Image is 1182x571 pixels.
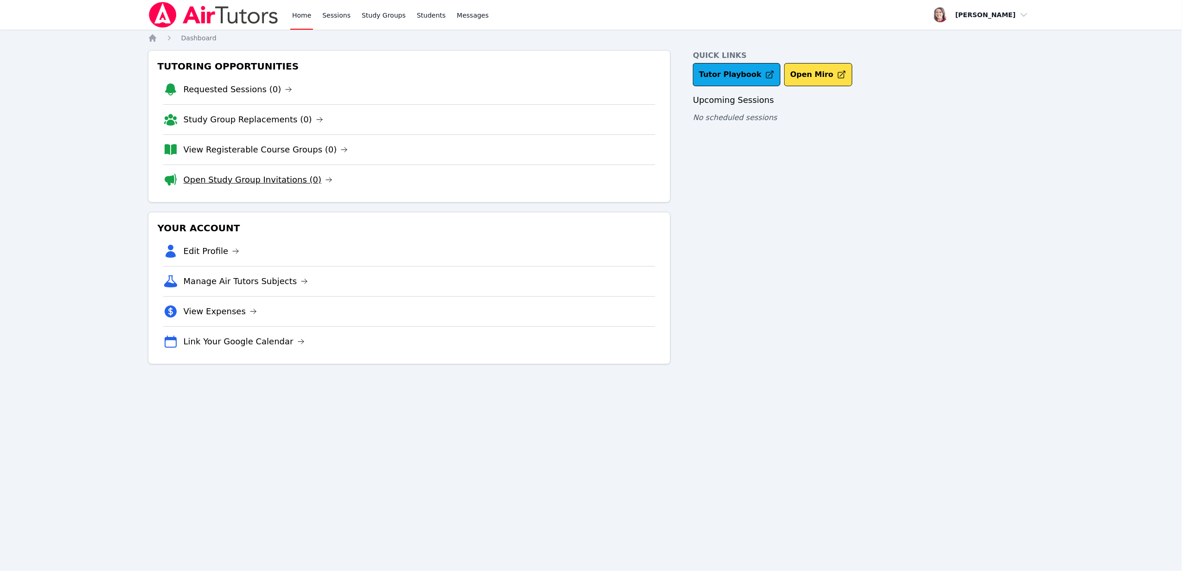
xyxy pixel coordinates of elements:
a: View Registerable Course Groups (0) [184,143,348,156]
img: Air Tutors [148,2,279,28]
span: Messages [457,11,489,20]
a: Link Your Google Calendar [184,335,305,348]
a: Edit Profile [184,245,240,258]
button: Open Miro [784,63,852,86]
a: Study Group Replacements (0) [184,113,323,126]
h3: Tutoring Opportunities [156,58,663,75]
a: Tutor Playbook [693,63,780,86]
a: View Expenses [184,305,257,318]
a: Requested Sessions (0) [184,83,293,96]
h4: Quick Links [693,50,1034,61]
a: Dashboard [181,33,217,43]
h3: Upcoming Sessions [693,94,1034,107]
h3: Your Account [156,220,663,236]
a: Manage Air Tutors Subjects [184,275,308,288]
span: Dashboard [181,34,217,42]
nav: Breadcrumb [148,33,1035,43]
a: Open Study Group Invitations (0) [184,173,333,186]
span: No scheduled sessions [693,113,777,122]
